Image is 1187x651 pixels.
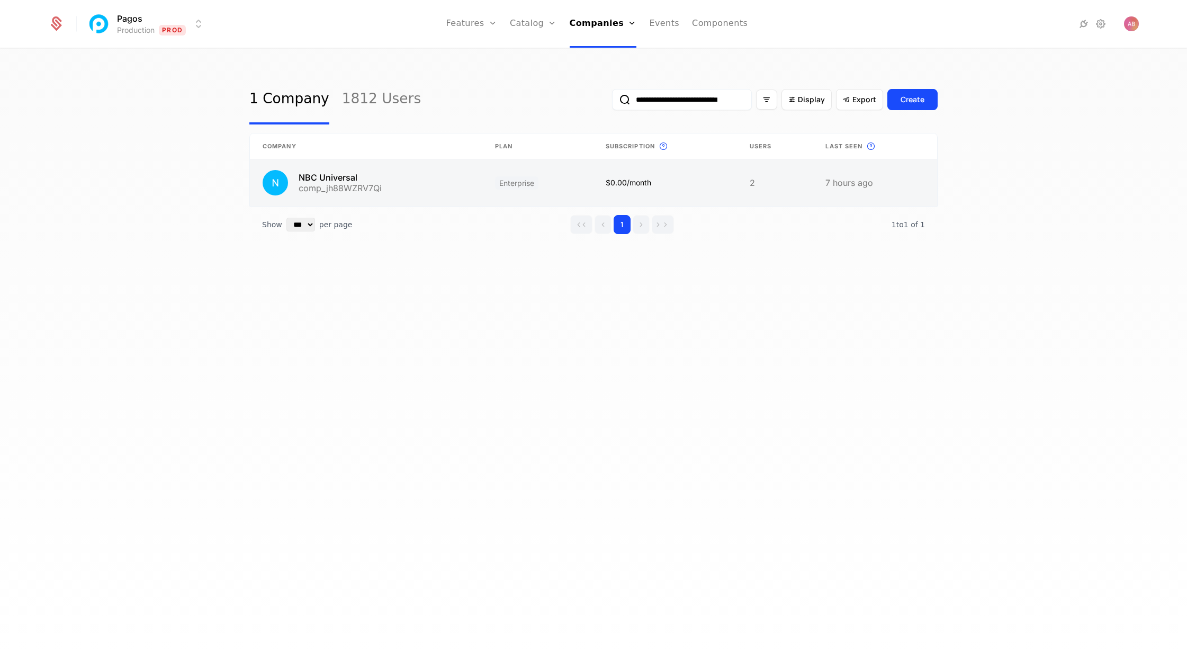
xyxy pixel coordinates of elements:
[249,75,329,124] a: 1 Company
[652,215,674,234] button: Go to last page
[117,12,142,25] span: Pagos
[633,215,650,234] button: Go to next page
[262,219,282,230] span: Show
[570,215,674,234] div: Page navigation
[86,11,112,37] img: Pagos
[892,220,925,229] span: 1
[614,215,631,234] button: Go to page 1
[1077,17,1090,30] a: Integrations
[570,215,592,234] button: Go to first page
[250,133,482,159] th: Company
[892,220,920,229] span: 1 to 1 of
[852,94,876,105] span: Export
[249,207,938,243] div: Table pagination
[89,12,205,35] button: Select environment
[1094,17,1107,30] a: Settings
[595,215,612,234] button: Go to previous page
[901,94,924,105] div: Create
[482,133,593,159] th: Plan
[825,142,862,151] span: Last seen
[1124,16,1139,31] button: Open user button
[887,89,938,110] button: Create
[319,219,353,230] span: per page
[781,89,832,110] button: Display
[117,25,155,35] div: Production
[1124,16,1139,31] img: Andy Barker
[286,218,315,231] select: Select page size
[756,90,777,110] button: Filter options
[798,94,825,105] span: Display
[737,133,813,159] th: Users
[606,142,655,151] span: Subscription
[342,75,421,124] a: 1812 Users
[836,89,883,110] button: Export
[159,25,186,35] span: Prod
